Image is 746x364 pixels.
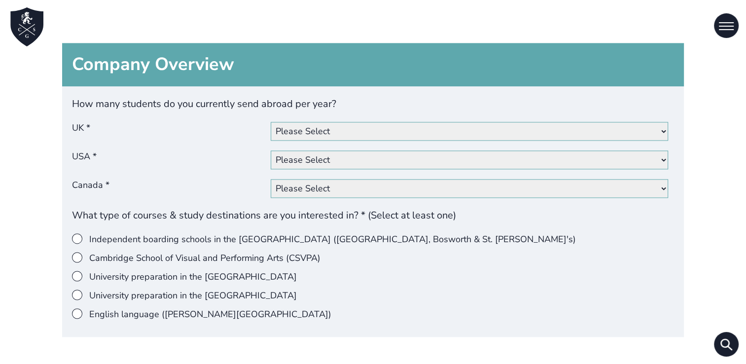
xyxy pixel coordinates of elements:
[7,7,47,47] a: Home
[72,290,667,302] label: University preparation in the [GEOGRAPHIC_DATA]
[72,308,667,321] label: English language ([PERSON_NAME][GEOGRAPHIC_DATA])
[72,179,271,198] label: Canada *
[72,252,667,265] label: Cambridge School of Visual and Performing Arts (CSVPA)
[72,96,674,112] p: How many students do you currently send abroad per year?
[72,271,667,284] label: University preparation in the [GEOGRAPHIC_DATA]
[714,13,739,38] button: Open Menu
[72,208,674,223] p: What type of courses & study destinations are you interested in? * (Select at least one)
[72,150,271,169] label: USA *
[62,43,684,86] h3: Company Overview
[72,233,667,246] label: Independent boarding schools in the [GEOGRAPHIC_DATA] ([GEOGRAPHIC_DATA], Bosworth & St. [PERSON_...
